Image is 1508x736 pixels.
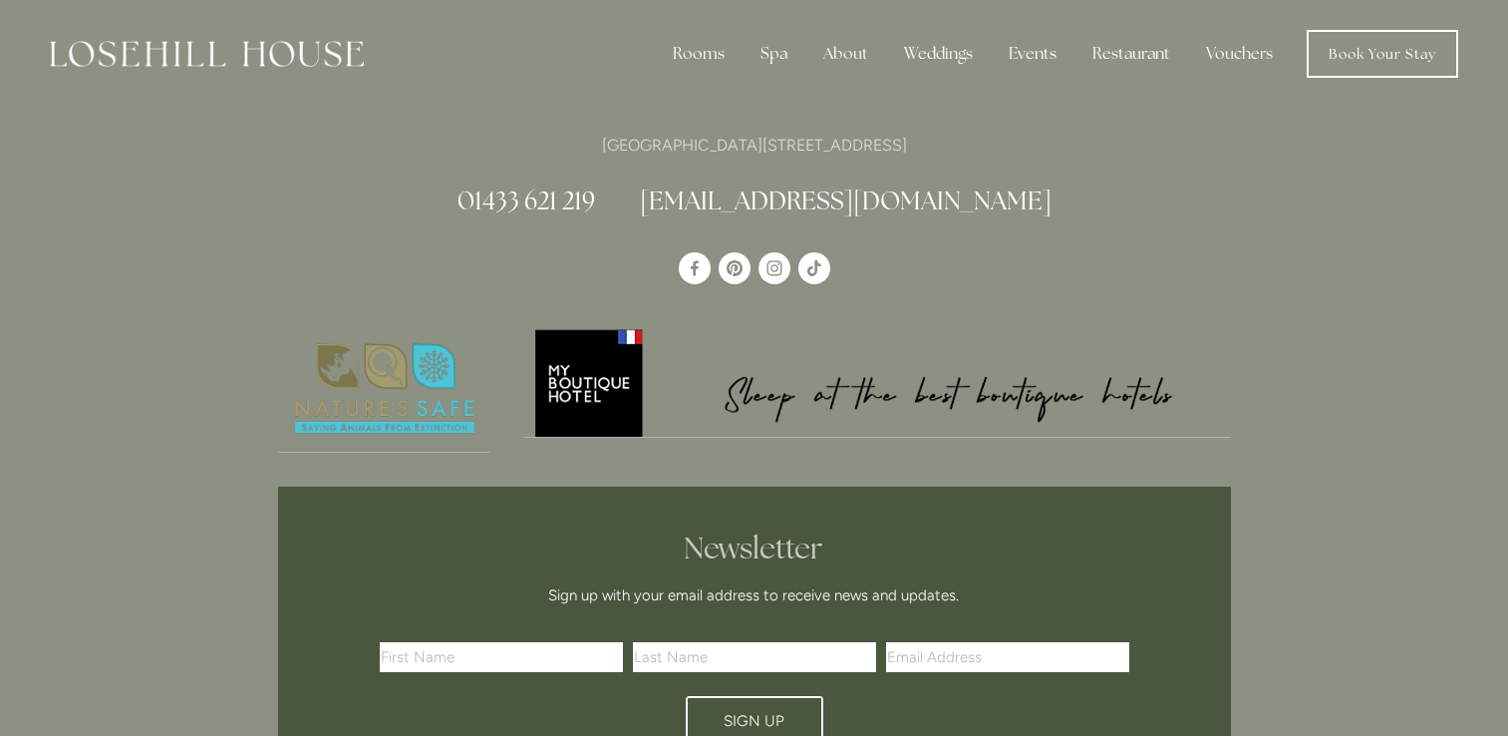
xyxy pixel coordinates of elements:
[278,326,491,452] img: Nature's Safe - Logo
[278,326,491,453] a: Nature's Safe - Logo
[457,184,595,216] a: 01433 621 219
[679,252,711,284] a: Losehill House Hotel & Spa
[50,41,364,67] img: Losehill House
[1076,34,1186,74] div: Restaurant
[387,583,1122,607] p: Sign up with your email address to receive news and updates.
[524,326,1231,438] a: My Boutique Hotel - Logo
[758,252,790,284] a: Instagram
[886,642,1129,672] input: Email Address
[807,34,884,74] div: About
[724,712,784,730] span: Sign Up
[719,252,751,284] a: Pinterest
[1307,30,1458,78] a: Book Your Stay
[745,34,803,74] div: Spa
[633,642,876,672] input: Last Name
[524,326,1231,437] img: My Boutique Hotel - Logo
[993,34,1072,74] div: Events
[888,34,989,74] div: Weddings
[640,184,1052,216] a: [EMAIL_ADDRESS][DOMAIN_NAME]
[657,34,741,74] div: Rooms
[278,132,1231,159] p: [GEOGRAPHIC_DATA][STREET_ADDRESS]
[387,531,1122,566] h2: Newsletter
[380,642,623,672] input: First Name
[798,252,830,284] a: TikTok
[1190,34,1289,74] a: Vouchers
